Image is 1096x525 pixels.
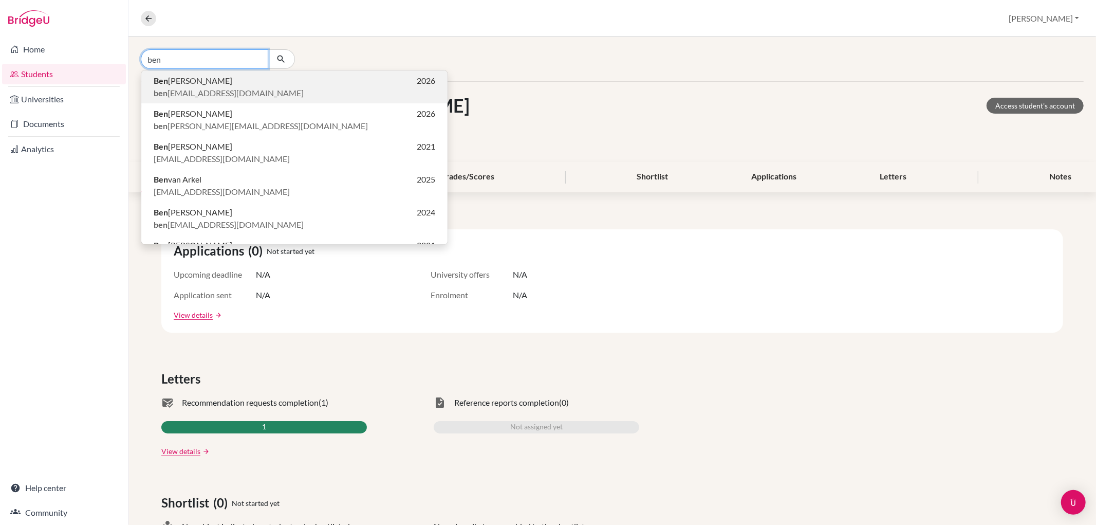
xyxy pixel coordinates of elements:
b: Ben [154,207,168,217]
span: [PERSON_NAME] [154,239,232,251]
span: (0) [213,494,232,512]
div: Shortlist [624,162,680,192]
span: mark_email_read [161,396,174,409]
span: Not started yet [232,498,280,509]
div: Grades/Scores [427,162,507,192]
span: [EMAIL_ADDRESS][DOMAIN_NAME] [154,87,304,99]
span: van Arkel [154,173,201,186]
a: Analytics [2,139,126,159]
button: Benvan Arkel2025[EMAIL_ADDRESS][DOMAIN_NAME] [141,169,448,202]
span: [PERSON_NAME] [154,75,232,87]
a: View details [174,310,213,320]
span: (1) [319,396,328,409]
span: 2026 [417,107,435,120]
a: Home [2,39,126,60]
span: N/A [256,289,270,301]
span: N/A [513,289,527,301]
span: 2021 [417,239,435,251]
b: ben [154,121,168,131]
span: 2024 [417,206,435,219]
a: arrow_forward [200,448,210,455]
div: Applications [739,162,809,192]
span: [PERSON_NAME][EMAIL_ADDRESS][DOMAIN_NAME] [154,120,368,132]
span: [EMAIL_ADDRESS][DOMAIN_NAME] [154,153,290,165]
span: Applications [174,242,248,260]
div: Notes [1037,162,1084,192]
span: Shortlist [161,494,213,512]
input: Find student by name... [141,49,268,69]
a: View details [161,446,200,457]
div: Letters [868,162,919,192]
button: Ben[PERSON_NAME]2021[EMAIL_ADDRESS][DOMAIN_NAME] [141,235,448,268]
span: Letters [161,370,205,388]
div: Open Intercom Messenger [1061,490,1086,515]
a: Community [2,502,126,523]
a: arrow_forward [213,312,222,319]
b: ben [154,220,168,229]
span: Recommendation requests completion [182,396,319,409]
button: Ben[PERSON_NAME]2024ben[EMAIL_ADDRESS][DOMAIN_NAME] [141,202,448,235]
b: Ben [154,76,168,85]
span: 1 [262,421,266,433]
span: task [434,396,446,409]
button: Ben[PERSON_NAME]2026ben[EMAIL_ADDRESS][DOMAIN_NAME] [141,70,448,103]
span: [EMAIL_ADDRESS][DOMAIN_NAME] [154,219,304,231]
b: Ben [154,174,168,184]
span: Enrolment [431,289,513,301]
a: Documents [2,114,126,134]
span: [EMAIL_ADDRESS][DOMAIN_NAME] [154,186,290,198]
span: Application sent [174,289,256,301]
span: 2026 [417,75,435,87]
a: Universities [2,89,126,110]
span: (0) [559,396,569,409]
span: Not started yet [267,246,314,257]
span: [PERSON_NAME] [154,140,232,153]
span: (0) [248,242,267,260]
a: Access student's account [987,98,1084,114]
span: N/A [256,268,270,281]
span: 2021 [417,140,435,153]
span: 2025 [417,173,435,186]
img: Bridge-U [8,10,49,27]
button: Ben[PERSON_NAME]2026ben[PERSON_NAME][EMAIL_ADDRESS][DOMAIN_NAME] [141,103,448,136]
a: Students [2,64,126,84]
b: Ben [154,240,168,250]
span: [PERSON_NAME] [154,107,232,120]
button: [PERSON_NAME] [1004,9,1084,28]
span: Reference reports completion [454,396,559,409]
button: Ben[PERSON_NAME]2021[EMAIL_ADDRESS][DOMAIN_NAME] [141,136,448,169]
span: University offers [431,268,513,281]
b: Ben [154,108,168,118]
span: Upcoming deadline [174,268,256,281]
span: Not assigned yet [510,421,563,433]
a: Help center [2,478,126,498]
b: ben [154,88,168,98]
span: [PERSON_NAME] [154,206,232,219]
span: N/A [513,268,527,281]
b: Ben [154,141,168,151]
